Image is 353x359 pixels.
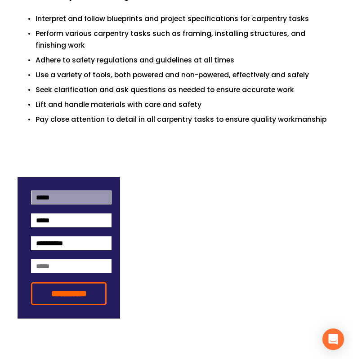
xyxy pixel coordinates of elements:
[36,28,335,50] p: Perform various carpentry tasks such as framing, installing structures, and finishing work
[36,84,335,95] p: Seek clarification and ask questions as needed to ensure accurate work
[36,69,335,80] p: Use a variety of tools, both powered and non-powered, effectively and safely
[36,13,335,24] p: Interpret and follow blueprints and project specifications for carpentry tasks
[36,114,335,125] p: Pay close attention to detail in all carpentry tasks to ensure quality workmanship
[36,99,335,110] p: Lift and handle materials with care and safety
[36,54,335,66] p: Adhere to safety regulations and guidelines at all times
[322,328,344,350] div: Open Intercom Messenger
